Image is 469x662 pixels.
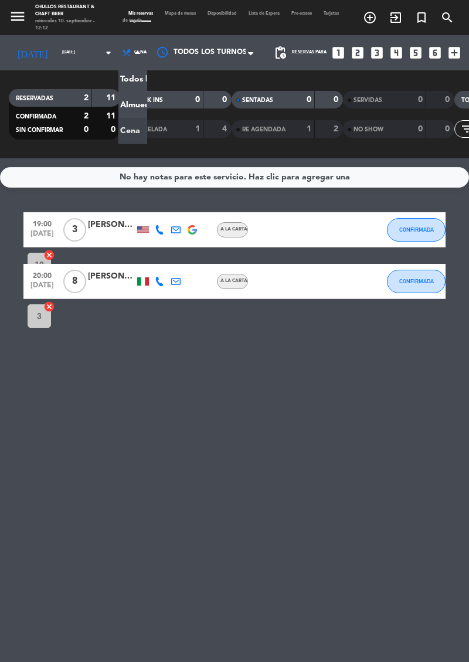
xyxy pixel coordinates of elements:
[28,281,57,295] span: [DATE]
[414,11,429,25] i: turned_in_not
[63,218,86,242] span: 3
[408,45,423,60] i: looks_5
[387,270,446,293] button: CONFIRMADA
[84,125,89,134] strong: 0
[119,92,147,118] a: Almuerzo
[195,125,200,133] strong: 1
[43,301,55,313] i: cancel
[174,47,247,59] span: Todos los turnos
[120,171,350,184] div: No hay notas para este servicio. Haz clic para agregar una
[106,94,118,102] strong: 11
[273,46,287,60] span: pending_actions
[131,127,167,133] span: CANCELADA
[445,125,452,133] strong: 0
[188,225,197,235] img: google-logo.png
[195,96,200,104] strong: 0
[35,18,105,32] div: miércoles 10. septiembre - 12:12
[447,45,462,60] i: add_box
[331,45,346,60] i: looks_one
[16,96,53,101] span: RESERVADAS
[334,96,341,104] strong: 0
[389,45,404,60] i: looks_4
[43,249,55,261] i: cancel
[363,11,377,25] i: add_circle_outline
[88,270,135,283] div: [PERSON_NAME]
[16,127,63,133] span: SIN CONFIRMAR
[123,12,159,16] span: Mis reservas
[222,96,229,104] strong: 0
[220,227,247,232] span: A la carta
[354,127,383,133] span: NO SHOW
[9,42,56,63] i: [DATE]
[427,45,443,60] i: looks_6
[84,112,89,120] strong: 2
[119,66,147,92] a: Todos los servicios
[28,216,57,230] span: 19:00
[286,12,318,16] span: Pre-acceso
[84,94,89,102] strong: 2
[387,218,446,242] button: CONFIRMADA
[16,114,56,120] span: CONFIRMADA
[119,118,147,144] a: Cena
[220,279,247,283] span: A la carta
[307,96,311,104] strong: 0
[63,270,86,293] span: 8
[418,125,423,133] strong: 0
[202,12,243,16] span: Disponibilidad
[350,45,365,60] i: looks_two
[111,125,118,134] strong: 0
[418,96,423,104] strong: 0
[101,46,115,60] i: arrow_drop_down
[88,218,135,232] div: [PERSON_NAME]
[445,96,452,104] strong: 0
[354,97,382,103] span: SERVIDAS
[334,125,341,133] strong: 2
[35,4,105,18] div: Chullos Restaurant & Craft Beer
[399,226,434,233] span: CONFIRMADA
[159,12,202,16] span: Mapa de mesas
[389,11,403,25] i: exit_to_app
[134,50,147,55] span: Cena
[307,125,311,133] strong: 1
[243,12,286,16] span: Lista de Espera
[28,268,57,281] span: 20:00
[28,230,57,243] span: [DATE]
[292,50,327,55] span: Reservas para
[106,112,118,120] strong: 11
[242,127,286,133] span: RE AGENDADA
[9,8,26,25] i: menu
[242,97,273,103] span: SENTADAS
[369,45,385,60] i: looks_3
[222,125,229,133] strong: 4
[9,8,26,28] button: menu
[440,11,454,25] i: search
[399,278,434,284] span: CONFIRMADA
